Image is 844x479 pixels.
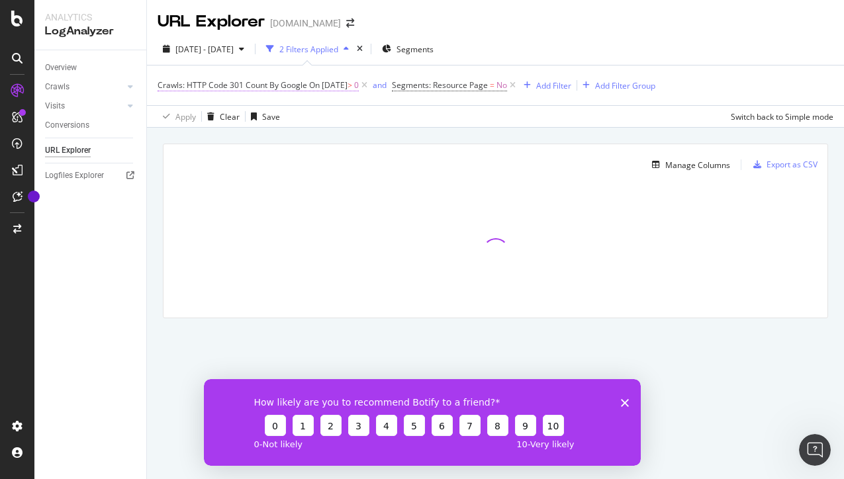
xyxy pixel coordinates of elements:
div: Add Filter [536,80,571,91]
button: Apply [158,106,196,127]
div: [DOMAIN_NAME] [270,17,341,30]
button: Save [246,106,280,127]
span: No [496,76,507,95]
span: = [490,79,494,91]
div: Tooltip anchor [28,191,40,202]
div: Save [262,111,280,122]
div: URL Explorer [45,144,91,157]
div: Crawls [45,80,70,94]
button: 2 Filters Applied [261,38,354,60]
span: [DATE] - [DATE] [175,44,234,55]
a: Logfiles Explorer [45,169,137,183]
a: Conversions [45,118,137,132]
div: Conversions [45,118,89,132]
button: and [373,79,387,91]
span: Crawls: HTTP Code 301 Count By Google [158,79,307,91]
div: Overview [45,61,77,75]
div: Analytics [45,11,136,24]
a: Visits [45,99,124,113]
iframe: Survey from Botify [204,379,641,466]
div: 2 Filters Applied [279,44,338,55]
button: Add Filter Group [577,77,655,93]
div: LogAnalyzer [45,24,136,39]
div: Export as CSV [767,159,818,170]
a: Crawls [45,80,124,94]
a: Overview [45,61,137,75]
button: [DATE] - [DATE] [158,38,250,60]
div: Apply [175,111,196,122]
div: Switch back to Simple mode [731,111,833,122]
div: Add Filter Group [595,80,655,91]
div: Manage Columns [665,159,730,171]
button: Switch back to Simple mode [726,106,833,127]
button: Add Filter [518,77,571,93]
div: URL Explorer [158,11,265,33]
button: Manage Columns [647,157,730,173]
span: On [DATE] [309,79,348,91]
div: Clear [220,111,240,122]
button: Export as CSV [748,154,818,175]
a: URL Explorer [45,144,137,157]
div: times [354,42,365,56]
button: Clear [202,106,240,127]
span: > [348,79,352,91]
span: 0 [354,76,359,95]
div: arrow-right-arrow-left [346,19,354,28]
div: Visits [45,99,65,113]
button: Segments [377,38,439,60]
span: Segments [397,44,434,55]
iframe: Intercom live chat [799,434,831,466]
div: Logfiles Explorer [45,169,104,183]
span: Segments: Resource Page [392,79,488,91]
